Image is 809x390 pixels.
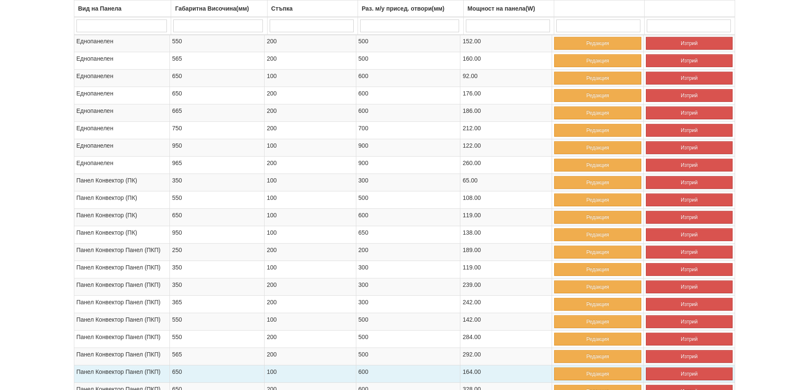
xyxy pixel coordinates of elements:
[646,141,733,154] a: Изтрий
[463,0,554,17] th: Мощност на панела(W): No sort applied, activate to apply an ascending sort
[646,246,733,258] a: Изтрий
[460,226,552,244] td: 138.00
[74,104,170,122] td: Еднопанелен
[554,350,641,363] a: Редакция
[554,0,644,17] th: : No sort applied, activate to apply an ascending sort
[646,72,733,84] a: Изтрий
[265,35,356,52] td: 200
[170,296,265,313] td: 365
[460,35,552,52] td: 152.00
[356,331,460,348] td: 500
[74,35,170,52] td: Еднопанелен
[646,194,733,206] a: Изтрий
[170,313,265,331] td: 550
[170,226,265,244] td: 950
[265,296,356,313] td: 200
[265,174,356,191] td: 100
[646,228,733,241] a: Изтрий
[360,3,461,14] div: Раз. м/у присед. отвори(мм)
[356,122,460,139] td: 700
[554,263,641,276] a: Редакция
[170,244,265,261] td: 250
[74,209,170,226] td: Панел Конвектор (ПК)
[356,87,460,104] td: 600
[74,191,170,209] td: Панел Конвектор (ПК)
[170,104,265,122] td: 665
[356,365,460,383] td: 600
[265,70,356,87] td: 100
[170,348,265,365] td: 565
[356,104,460,122] td: 600
[170,331,265,348] td: 550
[267,0,358,17] th: Стъпка: No sort applied, activate to apply an ascending sort
[554,141,641,154] a: Редакция
[265,278,356,296] td: 200
[460,174,552,191] td: 65.00
[265,122,356,139] td: 200
[554,315,641,328] a: Редакция
[270,3,355,14] div: Стъпка
[170,139,265,157] td: 950
[554,159,641,171] a: Редакция
[356,139,460,157] td: 900
[356,313,460,331] td: 500
[265,209,356,226] td: 100
[554,124,641,137] a: Редакция
[554,298,641,311] a: Редакция
[460,296,552,313] td: 242.00
[460,157,552,174] td: 260.00
[265,365,356,383] td: 100
[460,261,552,278] td: 119.00
[460,331,552,348] td: 284.00
[265,52,356,70] td: 200
[554,54,641,67] a: Редакция
[554,89,641,102] a: Редакция
[170,191,265,209] td: 550
[646,368,733,380] a: Изтрий
[356,348,460,365] td: 500
[356,296,460,313] td: 300
[170,87,265,104] td: 650
[356,209,460,226] td: 600
[554,333,641,345] a: Редакция
[554,107,641,119] a: Редакция
[74,52,170,70] td: Еднопанелен
[460,70,552,87] td: 92.00
[74,122,170,139] td: Еднопанелен
[646,263,733,276] a: Изтрий
[74,365,170,383] td: Панел Конвектор Панел (ПКП)
[554,281,641,293] a: Редакция
[74,226,170,244] td: Панел Конвектор (ПК)
[356,261,460,278] td: 300
[265,226,356,244] td: 100
[460,104,552,122] td: 186.00
[265,331,356,348] td: 200
[460,313,552,331] td: 142.00
[170,52,265,70] td: 565
[646,298,733,311] a: Изтрий
[554,176,641,189] a: Редакция
[646,107,733,119] a: Изтрий
[170,70,265,87] td: 650
[265,139,356,157] td: 100
[554,228,641,241] a: Редакция
[554,37,641,50] a: Редакция
[356,70,460,87] td: 600
[170,261,265,278] td: 350
[265,191,356,209] td: 100
[460,209,552,226] td: 119.00
[646,159,733,171] a: Изтрий
[265,244,356,261] td: 200
[74,244,170,261] td: Панел Конвектор Панел (ПКП)
[554,246,641,258] a: Редакция
[460,122,552,139] td: 212.00
[356,157,460,174] td: 900
[74,0,171,17] th: Вид на Панела: No sort applied, activate to apply an ascending sort
[170,365,265,383] td: 650
[460,244,552,261] td: 189.00
[554,194,641,206] a: Редакция
[74,70,170,87] td: Еднопанелен
[460,365,552,383] td: 164.00
[265,313,356,331] td: 100
[74,348,170,365] td: Панел Конвектор Панел (ПКП)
